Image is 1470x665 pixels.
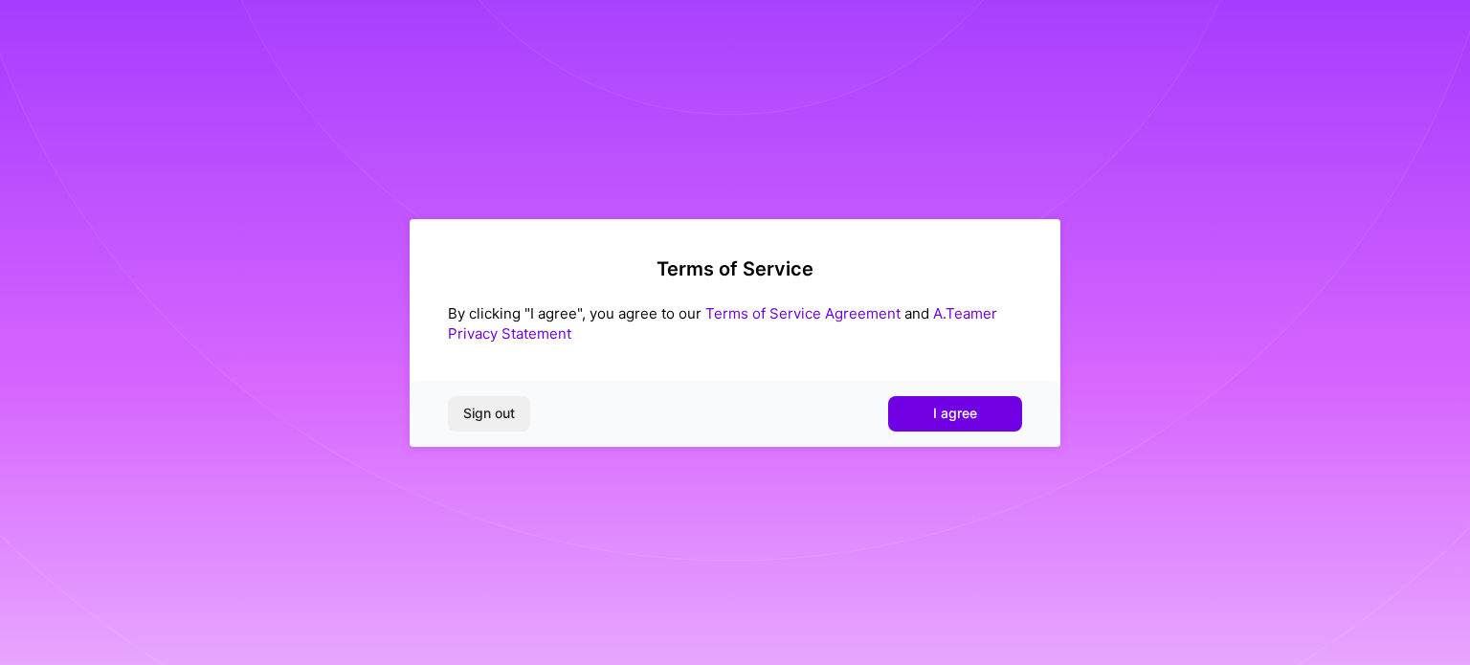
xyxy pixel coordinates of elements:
button: I agree [888,396,1022,431]
h2: Terms of Service [448,257,1022,280]
div: By clicking "I agree", you agree to our and [448,303,1022,344]
span: I agree [933,404,977,423]
button: Sign out [448,396,530,431]
span: Sign out [463,404,515,423]
a: Terms of Service Agreement [705,304,901,322]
